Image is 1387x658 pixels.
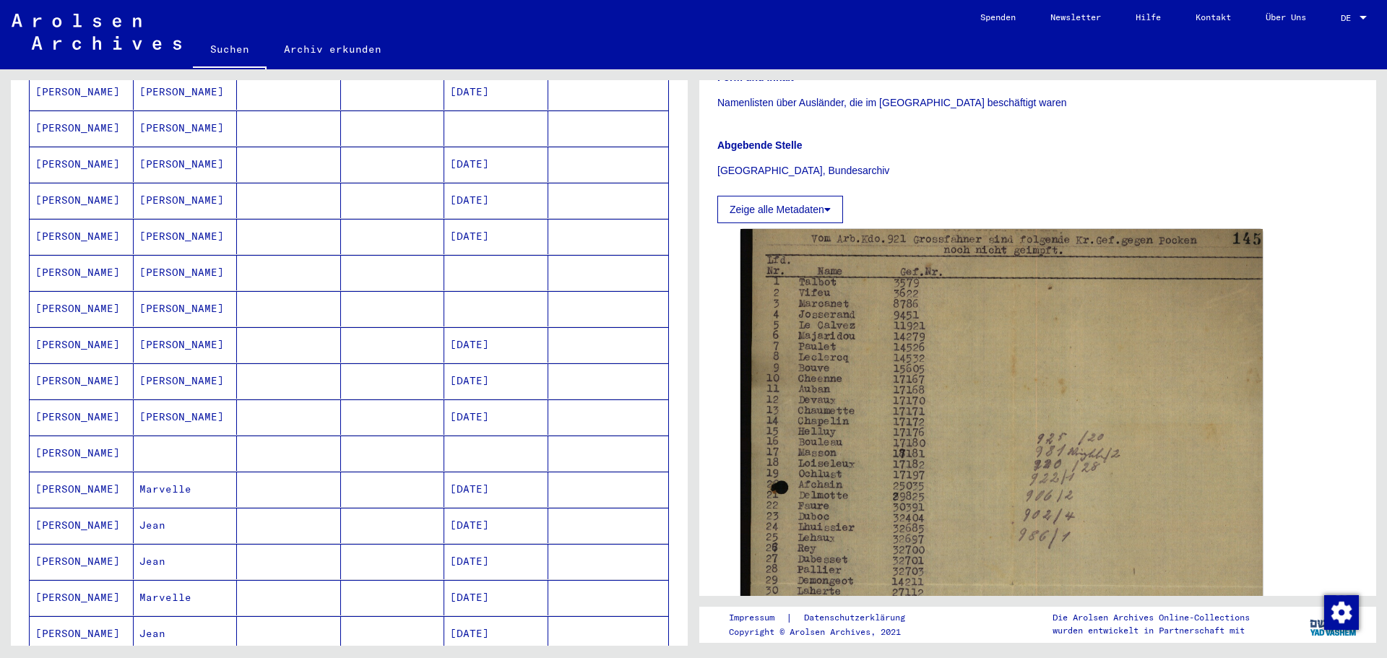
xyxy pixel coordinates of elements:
[717,139,802,151] b: Abgebende Stelle
[134,399,238,435] mat-cell: [PERSON_NAME]
[267,32,399,66] a: Archiv erkunden
[193,32,267,69] a: Suchen
[444,580,548,615] mat-cell: [DATE]
[444,147,548,182] mat-cell: [DATE]
[134,147,238,182] mat-cell: [PERSON_NAME]
[12,14,181,50] img: Arolsen_neg.svg
[717,196,843,223] button: Zeige alle Metadaten
[134,255,238,290] mat-cell: [PERSON_NAME]
[1053,611,1250,624] p: Die Arolsen Archives Online-Collections
[30,472,134,507] mat-cell: [PERSON_NAME]
[134,544,238,579] mat-cell: Jean
[1324,595,1359,630] img: Zustimmung ändern
[444,399,548,435] mat-cell: [DATE]
[444,472,548,507] mat-cell: [DATE]
[444,363,548,399] mat-cell: [DATE]
[30,219,134,254] mat-cell: [PERSON_NAME]
[792,610,922,625] a: Datenschutzerklärung
[30,74,134,110] mat-cell: [PERSON_NAME]
[729,610,922,625] div: |
[444,544,548,579] mat-cell: [DATE]
[444,74,548,110] mat-cell: [DATE]
[134,508,238,543] mat-cell: Jean
[717,95,1358,111] p: Namenlisten über Ausländer, die im [GEOGRAPHIC_DATA] beschäftigt waren
[444,616,548,651] mat-cell: [DATE]
[444,183,548,218] mat-cell: [DATE]
[30,147,134,182] mat-cell: [PERSON_NAME]
[30,111,134,146] mat-cell: [PERSON_NAME]
[134,616,238,651] mat-cell: Jean
[729,610,786,625] a: Impressum
[134,327,238,363] mat-cell: [PERSON_NAME]
[444,219,548,254] mat-cell: [DATE]
[134,291,238,326] mat-cell: [PERSON_NAME]
[30,544,134,579] mat-cell: [PERSON_NAME]
[30,255,134,290] mat-cell: [PERSON_NAME]
[444,508,548,543] mat-cell: [DATE]
[729,625,922,638] p: Copyright © Arolsen Archives, 2021
[30,183,134,218] mat-cell: [PERSON_NAME]
[134,472,238,507] mat-cell: Marvelle
[1053,624,1250,637] p: wurden entwickelt in Partnerschaft mit
[1307,606,1361,642] img: yv_logo.png
[134,580,238,615] mat-cell: Marvelle
[30,580,134,615] mat-cell: [PERSON_NAME]
[134,363,238,399] mat-cell: [PERSON_NAME]
[30,616,134,651] mat-cell: [PERSON_NAME]
[30,291,134,326] mat-cell: [PERSON_NAME]
[134,111,238,146] mat-cell: [PERSON_NAME]
[30,508,134,543] mat-cell: [PERSON_NAME]
[30,327,134,363] mat-cell: [PERSON_NAME]
[444,327,548,363] mat-cell: [DATE]
[134,183,238,218] mat-cell: [PERSON_NAME]
[30,363,134,399] mat-cell: [PERSON_NAME]
[30,399,134,435] mat-cell: [PERSON_NAME]
[1341,13,1357,23] span: DE
[134,219,238,254] mat-cell: [PERSON_NAME]
[134,74,238,110] mat-cell: [PERSON_NAME]
[30,436,134,471] mat-cell: [PERSON_NAME]
[717,163,1358,178] p: [GEOGRAPHIC_DATA], Bundesarchiv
